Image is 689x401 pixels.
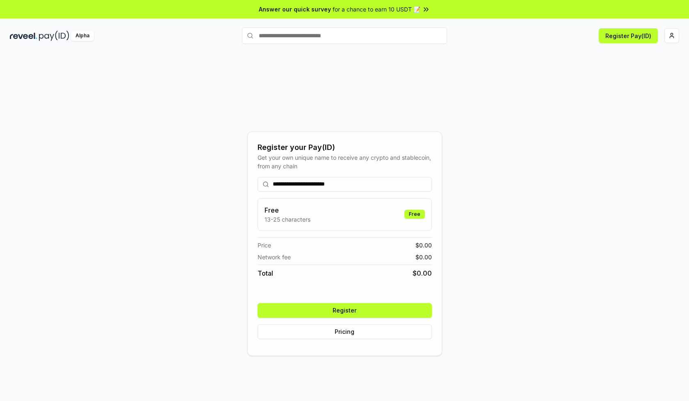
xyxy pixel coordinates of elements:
span: Network fee [258,253,291,261]
img: reveel_dark [10,31,37,41]
span: $ 0.00 [415,241,432,249]
div: Get your own unique name to receive any crypto and stablecoin, from any chain [258,153,432,170]
span: for a chance to earn 10 USDT 📝 [333,5,420,14]
span: $ 0.00 [415,253,432,261]
h3: Free [265,205,310,215]
p: 13-25 characters [265,215,310,224]
span: Total [258,268,273,278]
span: Answer our quick survey [259,5,331,14]
button: Register [258,303,432,318]
div: Free [404,210,425,219]
span: $ 0.00 [413,268,432,278]
div: Alpha [71,31,94,41]
div: Register your Pay(ID) [258,142,432,153]
span: Price [258,241,271,249]
button: Register Pay(ID) [599,28,658,43]
img: pay_id [39,31,69,41]
button: Pricing [258,324,432,339]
